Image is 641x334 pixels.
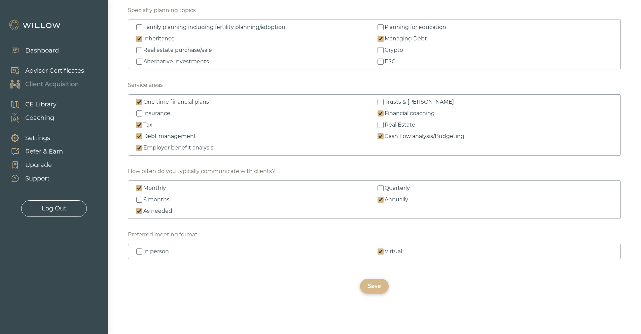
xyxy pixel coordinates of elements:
[368,282,381,290] div: Save
[136,185,142,191] input: Monthly
[136,24,142,30] input: Family planning including fertility planning/adoption
[143,23,285,31] div: Family planning including fertility planning/adoption
[128,231,198,239] div: Preferred meeting format
[3,145,63,158] a: Refer & Earn
[25,80,79,89] div: Client Acquisition
[42,204,66,213] div: Log Out
[385,132,464,140] div: Cash flow analysis/Budgeting
[385,23,446,31] div: Planning for education
[136,122,142,128] input: Tax
[143,207,172,215] div: As needed
[25,161,52,170] div: Upgrade
[378,36,384,42] input: Managing Debt
[378,47,384,53] input: Crypto
[25,46,59,55] div: Dashboard
[128,6,196,14] div: Specialty planning topics
[136,208,142,214] input: As needed
[378,133,384,139] input: Cash flow analysis/Budgeting
[136,197,142,203] input: 6 months
[3,111,57,125] a: Coaching
[143,109,170,118] div: Insurance
[25,100,57,109] div: CE Library
[25,134,50,143] div: Settings
[378,197,384,203] input: Annually
[360,279,389,294] button: Save
[3,158,63,172] a: Upgrade
[143,132,196,140] div: Debt management
[143,121,152,129] div: Tax
[136,133,142,139] input: Debt management
[385,247,402,256] div: Virtual
[378,122,384,128] input: Real Estate
[3,44,59,57] a: Dashboard
[25,147,63,156] div: Refer & Earn
[143,144,213,152] div: Employer benefit analysis
[385,35,427,43] div: Managing Debt
[143,46,212,54] div: Real estate purchase/sale
[143,35,175,43] div: Inheritance
[3,77,84,91] a: Client Acquisition
[136,110,142,116] input: Insurance
[128,167,275,175] div: How often do you typically communicate with clients?
[378,24,384,30] input: Planning for education
[378,185,384,191] input: Quarterly
[136,59,142,65] input: Alternative Investments
[3,64,84,77] a: Advisor Certificates
[385,196,408,204] div: Annually
[385,98,454,106] div: Trusts & [PERSON_NAME]
[385,184,410,192] div: Quarterly
[136,47,142,53] input: Real estate purchase/sale
[378,248,384,255] input: Virtual
[136,99,142,105] input: One time financial plans
[8,20,62,31] img: Willow
[128,81,163,89] div: Service areas
[136,145,142,151] input: Employer benefit analysis
[143,58,209,66] div: Alternative Investments
[3,98,57,111] a: CE Library
[136,248,142,255] input: In person
[143,98,209,106] div: One time financial plans
[378,110,384,116] input: Financial coaching
[136,36,142,42] input: Inheritance
[378,99,384,105] input: Trusts & [PERSON_NAME]
[378,59,384,65] input: ESG
[385,58,396,66] div: ESG
[143,184,166,192] div: Monthly
[143,196,170,204] div: 6 months
[25,113,54,123] div: Coaching
[143,247,169,256] div: In person
[385,46,403,54] div: Crypto
[385,121,415,129] div: Real Estate
[3,131,63,145] a: Settings
[385,109,435,118] div: Financial coaching
[25,66,84,75] div: Advisor Certificates
[25,174,49,183] div: Support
